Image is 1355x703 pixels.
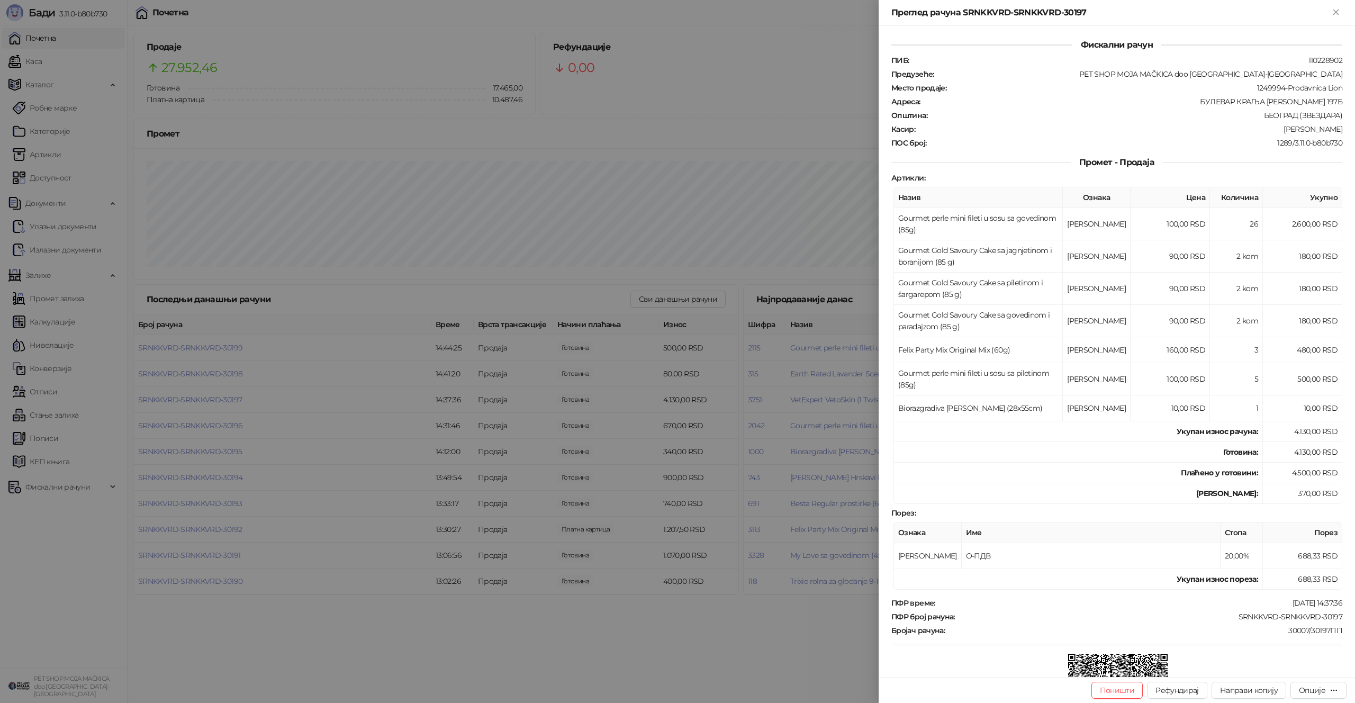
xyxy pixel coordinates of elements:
[1263,442,1342,463] td: 4.130,00 RSD
[894,363,1063,395] td: Gourmet perle mini fileti u sosu sa piletinom (85g)
[891,626,945,635] strong: Бројач рачуна :
[1063,273,1131,305] td: [PERSON_NAME]
[1210,187,1263,208] th: Количина
[891,124,915,134] strong: Касир :
[1210,208,1263,240] td: 26
[1210,305,1263,337] td: 2 kom
[1263,421,1342,442] td: 4.130,00 RSD
[891,6,1330,19] div: Преглед рачуна SRNKKVRD-SRNKKVRD-30197
[1263,395,1342,421] td: 10,00 RSD
[927,138,1343,148] div: 1289/3.11.0-b80b730
[1290,682,1347,699] button: Опције
[1263,363,1342,395] td: 500,00 RSD
[936,598,1343,608] div: [DATE] 14:37:36
[894,305,1063,337] td: Gourmet Gold Savoury Cake sa govedinom i paradajzom (85 g)
[1221,522,1263,543] th: Стопа
[1131,305,1210,337] td: 90,00 RSD
[1210,273,1263,305] td: 2 kom
[1147,682,1207,699] button: Рефундирај
[1212,682,1286,699] button: Направи копију
[891,111,927,120] strong: Општина :
[1196,489,1258,498] strong: [PERSON_NAME]:
[891,69,934,79] strong: Предузеће :
[1263,522,1342,543] th: Порез
[894,543,962,569] td: [PERSON_NAME]
[956,612,1343,621] div: SRNKKVRD-SRNKKVRD-30197
[891,83,946,93] strong: Место продаје :
[1263,543,1342,569] td: 688,33 RSD
[891,97,920,106] strong: Адреса :
[1131,208,1210,240] td: 100,00 RSD
[1063,363,1131,395] td: [PERSON_NAME]
[894,337,1063,363] td: Felix Party Mix Original Mix (60g)
[928,111,1343,120] div: БЕОГРАД (ЗВЕЗДАРА)
[962,522,1221,543] th: Име
[894,187,1063,208] th: Назив
[894,273,1063,305] td: Gourmet Gold Savoury Cake sa piletinom i šargarepom (85 g)
[1131,273,1210,305] td: 90,00 RSD
[1177,427,1258,436] strong: Укупан износ рачуна :
[1263,483,1342,504] td: 370,00 RSD
[1072,40,1161,50] span: Фискални рачун
[1223,447,1258,457] strong: Готовина :
[947,83,1343,93] div: 1249994-Prodavnica Lion
[891,138,926,148] strong: ПОС број :
[1210,363,1263,395] td: 5
[1263,187,1342,208] th: Укупно
[1071,157,1163,167] span: Промет - Продаја
[1091,682,1143,699] button: Поништи
[1063,337,1131,363] td: [PERSON_NAME]
[1263,337,1342,363] td: 480,00 RSD
[1263,463,1342,483] td: 4.500,00 RSD
[1210,395,1263,421] td: 1
[1220,686,1278,695] span: Направи копију
[1063,395,1131,421] td: [PERSON_NAME]
[1263,273,1342,305] td: 180,00 RSD
[946,626,1343,635] div: 30007/30197ПП
[1263,569,1342,590] td: 688,33 RSD
[894,240,1063,273] td: Gourmet Gold Savoury Cake sa jagnjetinom i boranijom (85 g)
[910,56,1343,65] div: 110228902
[1210,337,1263,363] td: 3
[935,69,1343,79] div: PET SHOP MOJA MAČKICA doo [GEOGRAPHIC_DATA]-[GEOGRAPHIC_DATA]
[894,522,962,543] th: Ознака
[1299,686,1325,695] div: Опције
[1063,240,1131,273] td: [PERSON_NAME]
[1263,240,1342,273] td: 180,00 RSD
[1181,468,1258,477] strong: Плаћено у готовини:
[1131,337,1210,363] td: 160,00 RSD
[894,395,1063,421] td: Biorazgradiva [PERSON_NAME] (28x55cm)
[916,124,1343,134] div: [PERSON_NAME]
[1131,240,1210,273] td: 90,00 RSD
[1131,395,1210,421] td: 10,00 RSD
[891,508,916,518] strong: Порез :
[1263,305,1342,337] td: 180,00 RSD
[1063,305,1131,337] td: [PERSON_NAME]
[1063,208,1131,240] td: [PERSON_NAME]
[891,612,955,621] strong: ПФР број рачуна :
[891,598,935,608] strong: ПФР време :
[1263,208,1342,240] td: 2.600,00 RSD
[891,56,909,65] strong: ПИБ :
[1221,543,1263,569] td: 20,00%
[1210,240,1263,273] td: 2 kom
[962,543,1221,569] td: О-ПДВ
[1330,6,1342,19] button: Close
[894,208,1063,240] td: Gourmet perle mini fileti u sosu sa govedinom (85g)
[1063,187,1131,208] th: Ознака
[922,97,1343,106] div: БУЛЕВАР КРАЉА [PERSON_NAME] 197Б
[891,173,925,183] strong: Артикли :
[1177,574,1258,584] strong: Укупан износ пореза:
[1131,363,1210,395] td: 100,00 RSD
[1131,187,1210,208] th: Цена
